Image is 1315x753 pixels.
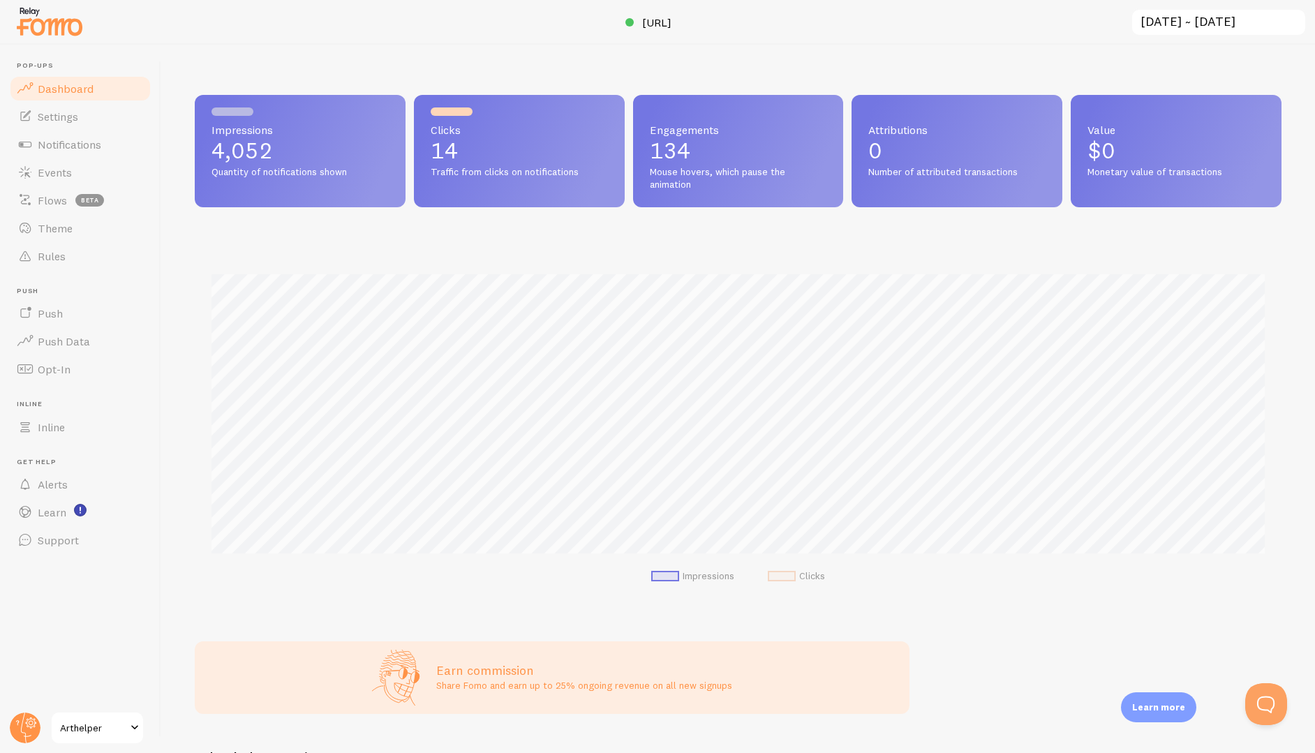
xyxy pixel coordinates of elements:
[436,678,732,692] p: Share Fomo and earn up to 25% ongoing revenue on all new signups
[38,165,72,179] span: Events
[431,140,608,162] p: 14
[38,505,66,519] span: Learn
[74,504,87,516] svg: <p>Watch New Feature Tutorials!</p>
[650,140,827,162] p: 134
[436,662,732,678] h3: Earn commission
[650,124,827,135] span: Engagements
[211,140,389,162] p: 4,052
[1245,683,1287,725] iframe: Help Scout Beacon - Open
[38,221,73,235] span: Theme
[8,327,152,355] a: Push Data
[431,166,608,179] span: Traffic from clicks on notifications
[8,470,152,498] a: Alerts
[1121,692,1196,722] div: Learn more
[75,194,104,207] span: beta
[60,720,126,736] span: Arthelper
[17,287,152,296] span: Push
[8,214,152,242] a: Theme
[38,362,70,376] span: Opt-In
[38,533,79,547] span: Support
[38,82,94,96] span: Dashboard
[38,193,67,207] span: Flows
[38,137,101,151] span: Notifications
[650,166,827,191] span: Mouse hovers, which pause the animation
[1087,137,1115,164] span: $0
[868,166,1046,179] span: Number of attributed transactions
[768,570,825,583] li: Clicks
[1087,124,1265,135] span: Value
[651,570,734,583] li: Impressions
[431,124,608,135] span: Clicks
[8,242,152,270] a: Rules
[17,458,152,467] span: Get Help
[8,158,152,186] a: Events
[8,498,152,526] a: Learn
[38,110,78,124] span: Settings
[8,526,152,554] a: Support
[8,131,152,158] a: Notifications
[38,306,63,320] span: Push
[8,299,152,327] a: Push
[211,166,389,179] span: Quantity of notifications shown
[868,140,1046,162] p: 0
[211,124,389,135] span: Impressions
[38,334,90,348] span: Push Data
[8,75,152,103] a: Dashboard
[15,3,84,39] img: fomo-relay-logo-orange.svg
[17,400,152,409] span: Inline
[17,61,152,70] span: Pop-ups
[38,420,65,434] span: Inline
[8,103,152,131] a: Settings
[8,186,152,214] a: Flows beta
[8,413,152,441] a: Inline
[1087,166,1265,179] span: Monetary value of transactions
[1132,701,1185,714] p: Learn more
[868,124,1046,135] span: Attributions
[8,355,152,383] a: Opt-In
[38,249,66,263] span: Rules
[38,477,68,491] span: Alerts
[50,711,144,745] a: Arthelper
